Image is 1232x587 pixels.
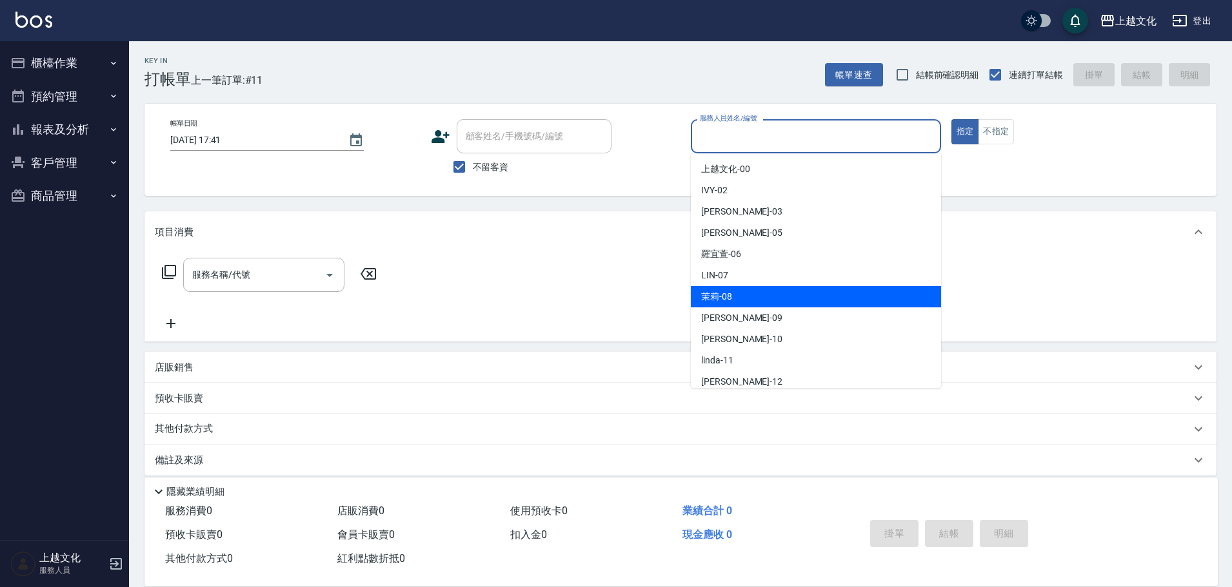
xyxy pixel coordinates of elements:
span: 結帳前確認明細 [916,68,979,82]
p: 店販銷售 [155,361,194,374]
span: 扣入金 0 [510,528,547,541]
input: YYYY/MM/DD hh:mm [170,130,335,151]
p: 預收卡販賣 [155,392,203,405]
div: 備註及來源 [144,445,1217,476]
span: 不留客資 [473,160,509,174]
div: 店販銷售 [144,352,1217,383]
div: 上越文化 [1115,13,1157,29]
img: Person [10,551,36,577]
span: 羅宜萱 -06 [701,247,741,261]
div: 項目消費 [144,211,1217,253]
span: [PERSON_NAME] -05 [701,226,782,240]
button: 報表及分析 [5,113,124,146]
p: 服務人員 [39,564,105,576]
span: 使用預收卡 0 [510,505,568,517]
span: 上越文化 -00 [701,162,750,176]
button: 不指定 [978,119,1014,144]
span: [PERSON_NAME] -09 [701,311,782,325]
h3: 打帳單 [144,70,191,88]
span: 預收卡販賣 0 [165,528,223,541]
label: 服務人員姓名/編號 [700,113,757,123]
button: 上越文化 [1095,8,1162,34]
h2: Key In [144,57,191,65]
span: 茉莉 -08 [701,290,732,303]
span: 服務消費 0 [165,505,212,517]
span: 店販消費 0 [337,505,384,517]
span: LIN -07 [701,269,728,282]
span: linda -11 [701,354,733,367]
span: 會員卡販賣 0 [337,528,395,541]
span: 其他付款方式 0 [165,552,233,564]
span: [PERSON_NAME] -12 [701,375,782,389]
button: 登出 [1167,9,1217,33]
span: [PERSON_NAME] -10 [701,332,782,346]
button: Choose date, selected date is 2025-08-21 [341,125,372,156]
button: 櫃檯作業 [5,46,124,80]
p: 其他付款方式 [155,422,219,436]
p: 隱藏業績明細 [166,485,224,499]
span: [PERSON_NAME] -03 [701,205,782,218]
div: 預收卡販賣 [144,383,1217,414]
p: 備註及來源 [155,454,203,467]
span: 紅利點數折抵 0 [337,552,405,564]
span: 上一筆訂單:#11 [191,72,263,88]
img: Logo [15,12,52,28]
button: 商品管理 [5,179,124,213]
button: 指定 [951,119,979,144]
button: 帳單速查 [825,63,883,87]
button: 客戶管理 [5,146,124,180]
span: 業績合計 0 [682,505,732,517]
button: save [1062,8,1088,34]
div: 其他付款方式 [144,414,1217,445]
span: IVY -02 [701,184,728,197]
span: 現金應收 0 [682,528,732,541]
p: 項目消費 [155,226,194,239]
span: 連續打單結帳 [1009,68,1063,82]
label: 帳單日期 [170,119,197,128]
button: 預約管理 [5,80,124,113]
h5: 上越文化 [39,552,105,564]
button: Open [319,265,340,285]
